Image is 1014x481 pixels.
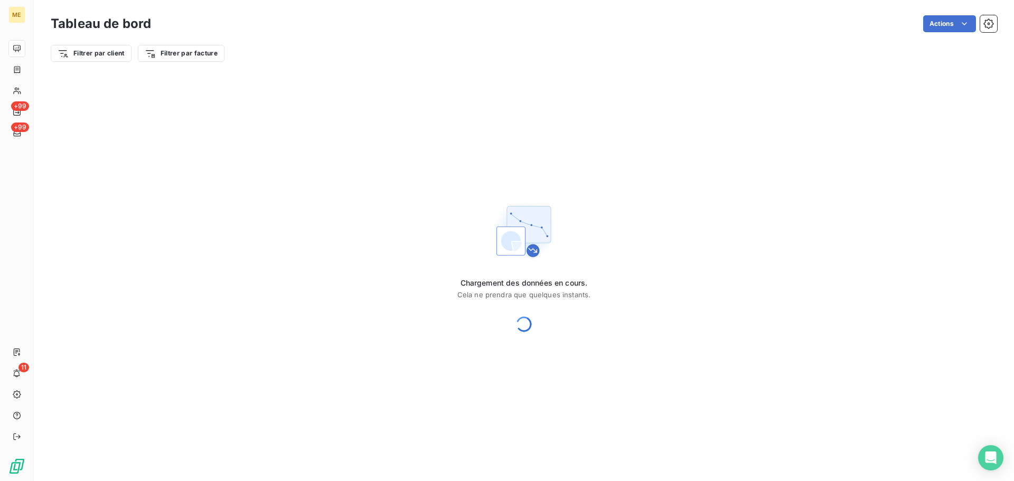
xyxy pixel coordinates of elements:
[8,458,25,475] img: Logo LeanPay
[11,101,29,111] span: +99
[11,122,29,132] span: +99
[8,6,25,23] div: ME
[51,45,132,62] button: Filtrer par client
[457,278,591,288] span: Chargement des données en cours.
[18,363,29,372] span: 11
[138,45,224,62] button: Filtrer par facture
[978,445,1003,470] div: Open Intercom Messenger
[457,290,591,299] span: Cela ne prendra que quelques instants.
[490,197,558,265] img: First time
[51,14,151,33] h3: Tableau de bord
[923,15,976,32] button: Actions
